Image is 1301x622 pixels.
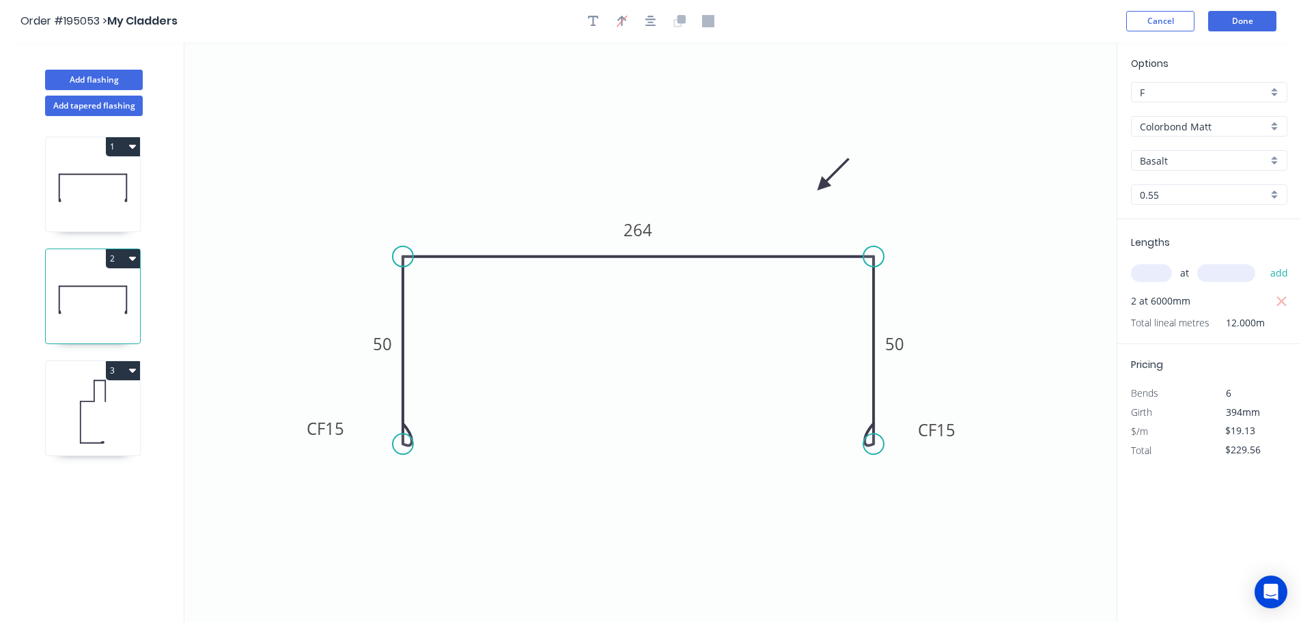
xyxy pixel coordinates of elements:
[1126,11,1194,31] button: Cancel
[1140,119,1268,134] input: Material
[1140,154,1268,168] input: Colour
[1131,358,1163,371] span: Pricing
[1131,313,1209,333] span: Total lineal metres
[1226,386,1231,399] span: 6
[936,419,955,441] tspan: 15
[1263,261,1296,285] button: add
[1208,11,1276,31] button: Done
[885,333,904,355] tspan: 50
[1140,85,1268,100] input: Price level
[20,13,107,29] span: Order #195053 >
[45,96,143,116] button: Add tapered flashing
[107,13,178,29] span: My Cladders
[1131,406,1152,419] span: Girth
[1209,313,1265,333] span: 12.000m
[106,249,140,268] button: 2
[1255,576,1287,608] div: Open Intercom Messenger
[184,42,1117,622] svg: 0
[1131,425,1148,438] span: $/m
[325,417,344,440] tspan: 15
[1140,188,1268,202] input: Thickness
[1131,386,1158,399] span: Bends
[624,218,652,241] tspan: 264
[307,417,325,440] tspan: CF
[918,419,936,441] tspan: CF
[1131,444,1151,457] span: Total
[1131,292,1190,311] span: 2 at 6000mm
[1226,406,1260,419] span: 394mm
[106,361,140,380] button: 3
[106,137,140,156] button: 1
[1131,57,1169,70] span: Options
[1131,236,1170,249] span: Lengths
[373,333,392,355] tspan: 50
[45,70,143,90] button: Add flashing
[1180,264,1189,283] span: at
